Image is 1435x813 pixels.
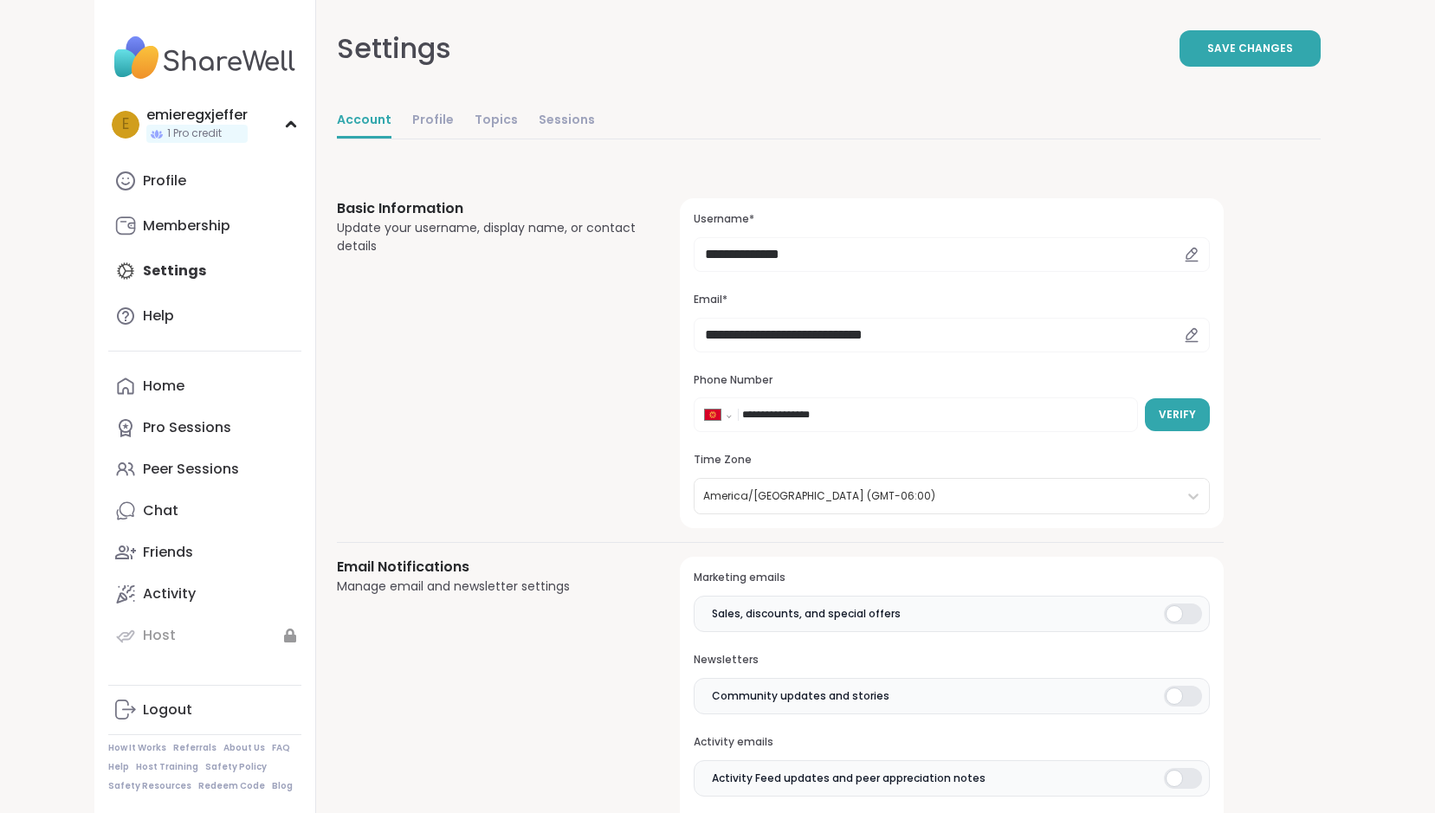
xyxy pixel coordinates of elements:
a: About Us [223,742,265,754]
h3: Basic Information [337,198,639,219]
a: FAQ [272,742,290,754]
a: Host [108,615,301,656]
div: emieregxjeffer [146,106,248,125]
div: Pro Sessions [143,418,231,437]
div: Friends [143,543,193,562]
a: Safety Resources [108,780,191,792]
a: Home [108,365,301,407]
div: Help [143,306,174,326]
a: Topics [475,104,518,139]
div: Home [143,377,184,396]
div: Peer Sessions [143,460,239,479]
div: Manage email and newsletter settings [337,577,639,596]
a: Redeem Code [198,780,265,792]
span: Activity Feed updates and peer appreciation notes [712,771,986,786]
span: Save Changes [1207,41,1293,56]
div: Membership [143,216,230,236]
a: Sessions [539,104,595,139]
h3: Phone Number [694,373,1209,388]
a: Blog [272,780,293,792]
a: Host Training [136,761,198,773]
h3: Email* [694,293,1209,307]
a: Help [108,761,129,773]
div: Settings [337,28,451,69]
a: Profile [108,160,301,202]
a: Pro Sessions [108,407,301,448]
a: Chat [108,490,301,532]
button: Verify [1145,398,1210,431]
h3: Time Zone [694,453,1209,468]
a: Safety Policy [205,761,267,773]
a: Membership [108,205,301,247]
div: Chat [143,501,178,520]
a: Friends [108,532,301,573]
a: Profile [412,104,454,139]
a: Account [337,104,391,139]
button: Save Changes [1180,30,1321,67]
a: Activity [108,573,301,615]
div: Activity [143,584,196,603]
span: Community updates and stories [712,688,889,704]
h3: Activity emails [694,735,1209,750]
span: Sales, discounts, and special offers [712,606,901,622]
span: 1 Pro credit [167,126,222,141]
a: How It Works [108,742,166,754]
a: Referrals [173,742,217,754]
div: Profile [143,171,186,190]
h3: Email Notifications [337,557,639,577]
div: Host [143,626,176,645]
span: e [122,113,129,136]
h3: Newsletters [694,653,1209,668]
a: Help [108,295,301,337]
img: ShareWell Nav Logo [108,28,301,88]
a: Logout [108,689,301,731]
span: Verify [1159,407,1196,423]
div: Update your username, display name, or contact details [337,219,639,255]
h3: Marketing emails [694,571,1209,585]
h3: Username* [694,212,1209,227]
a: Peer Sessions [108,448,301,490]
div: Logout [143,700,192,719]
